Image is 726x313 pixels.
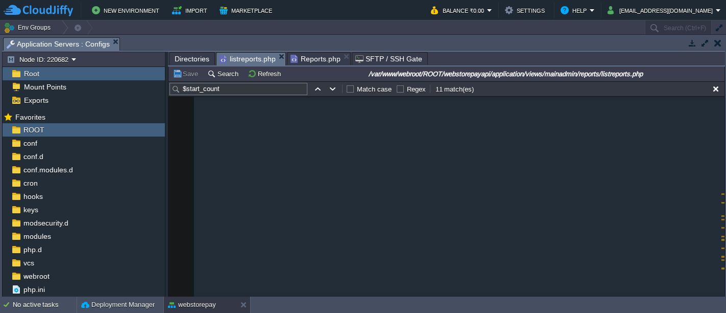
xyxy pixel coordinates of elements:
[21,139,39,148] a: conf
[21,125,46,135] a: ROOT
[21,258,36,267] a: vcs
[21,272,51,281] a: webroot
[21,192,44,201] a: hooks
[21,232,53,241] a: modules
[287,52,351,65] li: /var/www/webroot/ROOT/webstorepayapi/application/controllers/mainadmin/Reports.php
[13,297,77,313] div: No active tasks
[683,272,716,303] iframe: chat widget
[168,300,216,310] button: webstorepay
[7,55,71,64] button: Node ID: 220682
[216,52,286,65] li: /var/www/webroot/ROOT/webstorepayapi/application/views/mainadmin/reports/listreports.php
[21,165,75,174] a: conf.modules.d
[13,113,47,121] a: Favorites
[173,69,201,78] button: Save
[357,85,392,93] label: Match case
[608,4,716,16] button: [EMAIL_ADDRESS][DOMAIN_NAME]
[21,152,45,161] a: conf.d
[4,20,54,35] button: Env Groups
[434,84,475,94] div: 11 match(es)
[431,4,487,16] button: Balance ₹0.00
[172,4,210,16] button: Import
[81,300,155,310] button: Deployment Manager
[407,85,426,93] label: Regex
[291,53,341,65] span: Reports.php
[175,53,209,65] span: Directories
[207,69,241,78] button: Search
[355,53,422,65] span: SFTP / SSH Gate
[4,4,73,17] img: CloudJiffy
[21,218,70,228] a: modsecurity.d
[561,4,590,16] button: Help
[22,82,68,92] a: Mount Points
[21,285,46,294] a: php.ini
[220,53,276,65] span: listreports.php
[22,96,50,105] a: Exports
[92,4,162,16] button: New Environment
[21,178,39,188] a: cron
[13,113,47,122] span: Favorites
[248,69,284,78] button: Refresh
[21,205,40,214] a: keys
[220,4,275,16] button: Marketplace
[22,69,41,78] a: Root
[505,4,548,16] button: Settings
[21,245,43,254] a: php.d
[7,38,110,51] span: Application Servers : Configs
